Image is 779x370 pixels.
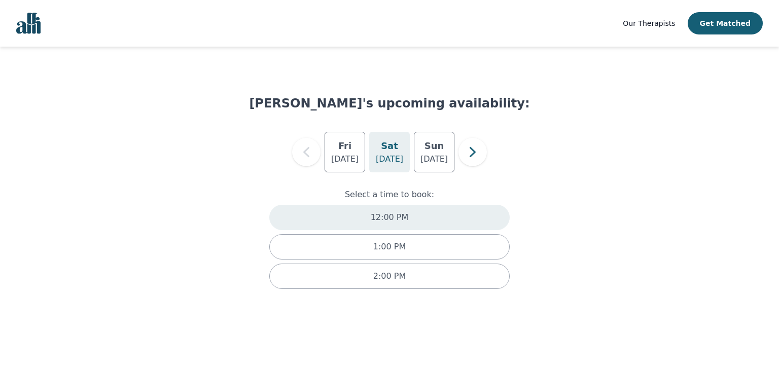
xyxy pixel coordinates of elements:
p: 1:00 PM [373,241,406,253]
p: [DATE] [420,153,448,165]
h5: Sat [381,139,398,153]
p: Select a time to book: [265,189,513,201]
p: 12:00 PM [371,211,409,224]
a: Our Therapists [623,17,675,29]
span: Our Therapists [623,19,675,27]
img: alli logo [16,13,41,34]
h1: [PERSON_NAME]'s upcoming availability: [249,95,529,112]
p: [DATE] [376,153,403,165]
h5: Fri [338,139,351,153]
p: [DATE] [331,153,359,165]
h5: Sun [424,139,444,153]
button: Get Matched [688,12,763,34]
p: 2:00 PM [373,270,406,282]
